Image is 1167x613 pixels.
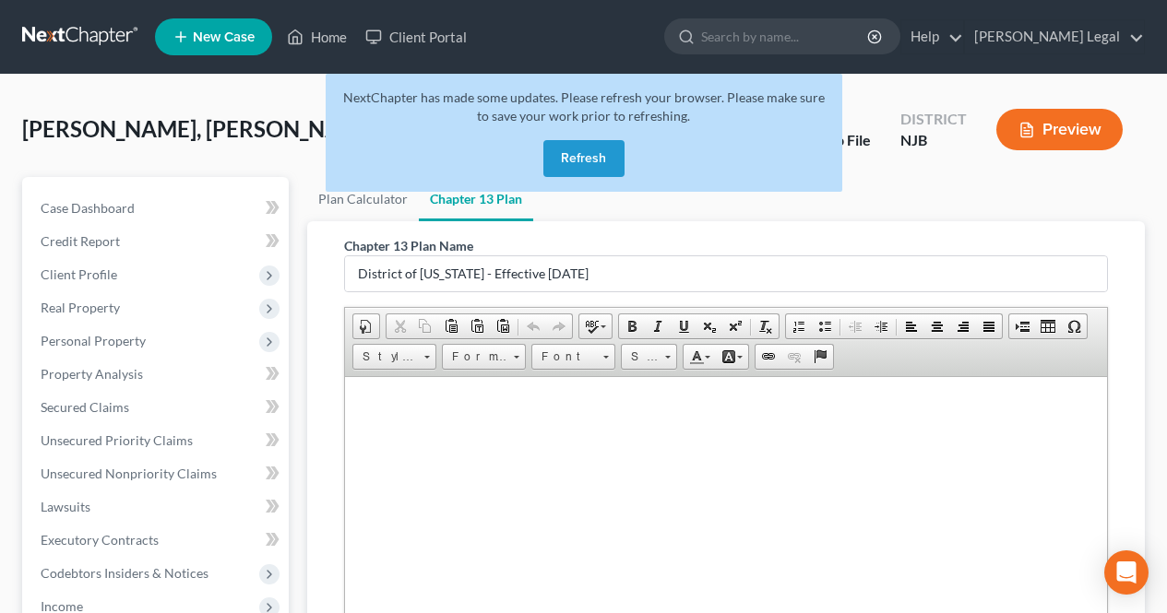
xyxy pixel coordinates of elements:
span: Executory Contracts [41,532,159,548]
a: Credit Report [26,225,289,258]
span: [PERSON_NAME], [PERSON_NAME] [22,115,380,142]
label: Chapter 13 Plan Name [344,236,473,255]
a: Home [278,20,356,53]
a: Insert Page Break for Printing [1009,314,1035,338]
span: Credit Report [41,233,120,249]
a: Unsecured Nonpriority Claims [26,457,289,490]
span: Personal Property [41,333,146,348]
a: Copy [412,314,438,338]
a: Subscript [697,314,722,338]
a: Document Properties [353,314,379,338]
a: Paste as plain text [464,314,490,338]
div: NJB [900,130,967,151]
a: Italic [645,314,671,338]
a: Size [621,344,677,370]
span: Codebtors Insiders & Notices [41,565,208,581]
a: Text Color [684,345,716,369]
a: Styles [352,344,436,370]
input: Enter name... [345,256,1107,291]
span: Size [622,345,659,369]
a: Redo [546,314,572,338]
span: Font [532,345,597,369]
a: Justify [976,314,1002,338]
a: Unlink [781,345,807,369]
span: Styles [353,345,418,369]
a: Increase Indent [868,314,894,338]
span: Unsecured Priority Claims [41,432,193,448]
input: Search by name... [701,19,870,53]
a: Insert Special Character [1061,314,1087,338]
button: Preview [996,109,1123,150]
span: Format [443,345,507,369]
a: Align Left [899,314,924,338]
span: Client Profile [41,266,117,282]
a: Underline [671,314,697,338]
div: Open Intercom Messenger [1104,550,1149,595]
a: Format [442,344,526,370]
a: Case Dashboard [26,192,289,225]
a: Link [756,345,781,369]
span: Property Analysis [41,366,143,382]
span: New Case [193,30,255,44]
a: Plan Calculator [307,177,419,221]
a: Anchor [807,345,833,369]
a: Remove Format [753,314,779,338]
span: NextChapter has made some updates. Please refresh your browser. Please make sure to save your wor... [343,89,825,124]
span: Real Property [41,300,120,315]
a: Superscript [722,314,748,338]
a: Client Portal [356,20,476,53]
a: [PERSON_NAME] Legal [965,20,1144,53]
span: Lawsuits [41,499,90,514]
span: Secured Claims [41,399,129,415]
a: Cut [387,314,412,338]
a: Center [924,314,950,338]
div: District [900,109,967,130]
a: Insert/Remove Bulleted List [812,314,838,338]
a: Help [901,20,963,53]
a: Secured Claims [26,391,289,424]
span: Unsecured Nonpriority Claims [41,466,217,481]
span: Case Dashboard [41,200,135,216]
a: Paste from Word [490,314,516,338]
a: Lawsuits [26,490,289,524]
a: Decrease Indent [842,314,868,338]
button: Refresh [543,140,625,177]
a: Unsecured Priority Claims [26,424,289,457]
a: Font [531,344,615,370]
a: Spell Checker [579,314,612,338]
a: Property Analysis [26,358,289,391]
a: Bold [619,314,645,338]
a: Table [1035,314,1061,338]
a: Insert/Remove Numbered List [786,314,812,338]
a: Align Right [950,314,976,338]
a: Paste [438,314,464,338]
a: Undo [520,314,546,338]
a: Executory Contracts [26,524,289,557]
a: Background Color [716,345,748,369]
